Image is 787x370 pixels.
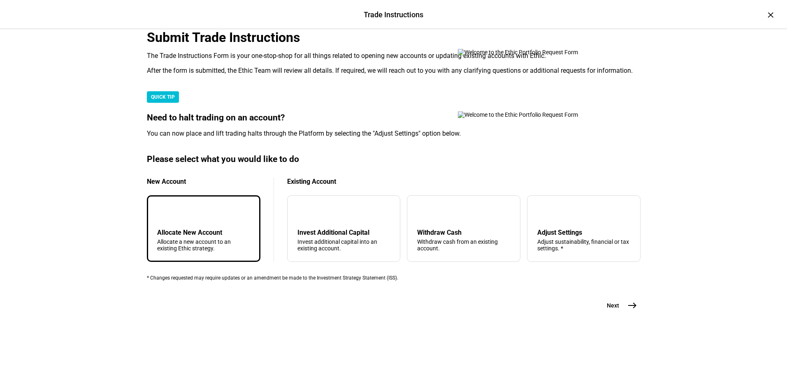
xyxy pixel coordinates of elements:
[458,49,606,55] img: Welcome to the Ethic Portfolio Request Form
[147,154,641,164] div: Please select what you would like to do
[147,91,179,103] div: QUICK TIP
[147,30,641,45] div: Submit Trade Instructions
[147,275,641,281] div: * Changes requested may require updates or an amendment be made to the Investment Strategy Statem...
[537,206,550,219] mat-icon: tune
[764,8,777,21] div: ×
[147,178,260,185] div: New Account
[364,9,423,20] div: Trade Instructions
[597,297,641,314] button: Next
[537,229,630,236] div: Adjust Settings
[607,301,619,310] span: Next
[147,129,641,138] div: You can now place and lift trading halts through the Platform by selecting the "Adjust Settings" ...
[159,207,169,217] mat-icon: add
[419,207,429,217] mat-icon: arrow_upward
[297,229,390,236] div: Invest Additional Capital
[287,178,641,185] div: Existing Account
[299,207,309,217] mat-icon: arrow_downward
[627,301,637,310] mat-icon: east
[417,229,510,236] div: Withdraw Cash
[147,52,641,60] div: The Trade Instructions Form is your one-stop-shop for all things related to opening new accounts ...
[458,111,606,118] img: Welcome to the Ethic Portfolio Request Form
[297,238,390,252] div: Invest additional capital into an existing account.
[147,113,641,123] div: Need to halt trading on an account?
[157,238,250,252] div: Allocate a new account to an existing Ethic strategy.
[157,229,250,236] div: Allocate New Account
[147,67,641,75] div: After the form is submitted, the Ethic Team will review all details. If required, we will reach o...
[537,238,630,252] div: Adjust sustainability, financial or tax settings. *
[417,238,510,252] div: Withdraw cash from an existing account.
